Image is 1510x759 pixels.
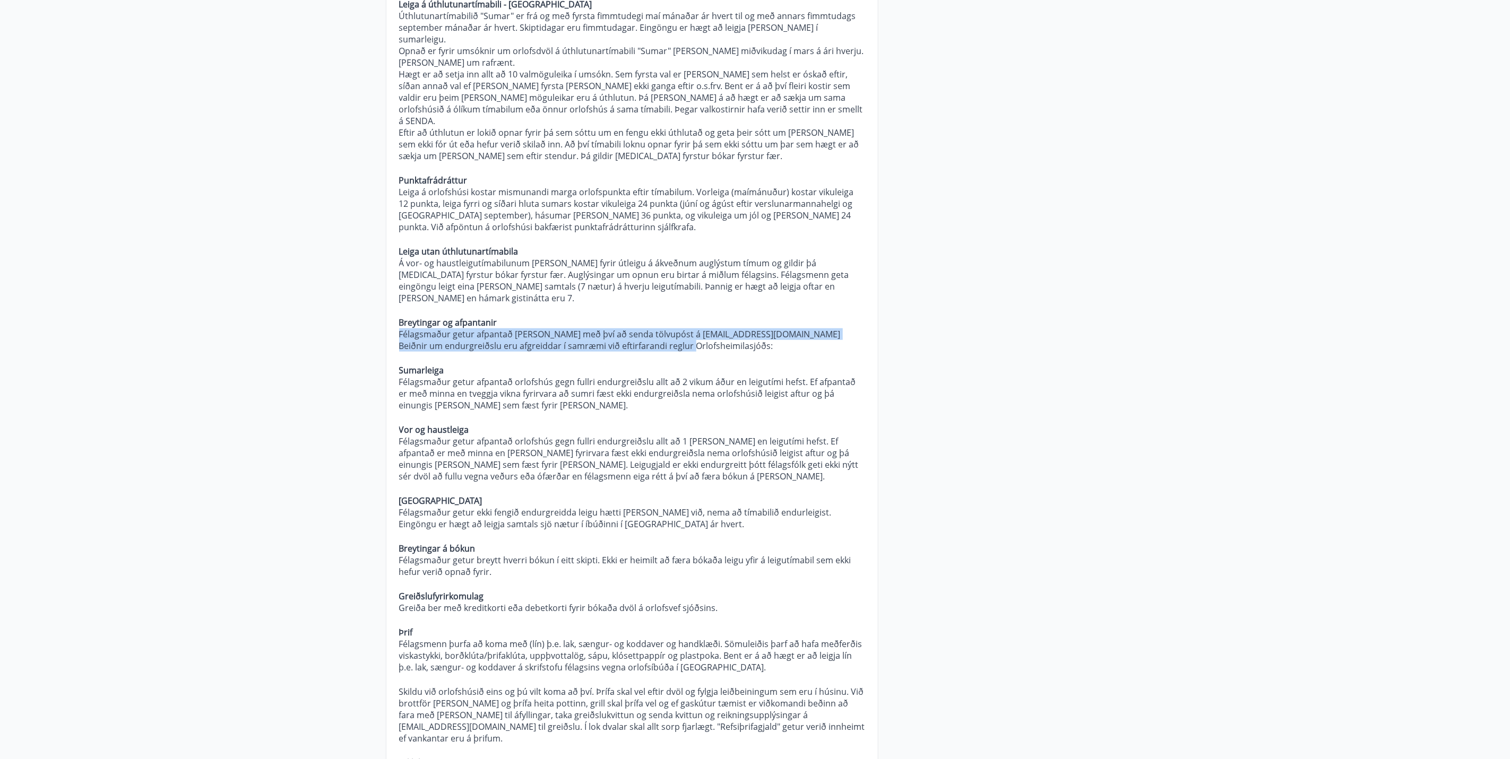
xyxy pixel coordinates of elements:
strong: Punktafrádráttur [399,175,468,186]
strong: Breytingar á bókun [399,543,476,554]
strong: Sumarleiga [399,364,444,376]
p: Félagsmenn þurfa að koma með (lín) þ.e. lak, sængur- og koddaver og handklæði. Sömuleiðis þarf að... [399,638,865,673]
strong: Vor og haustleiga [399,424,469,435]
p: Leiga á orlofshúsi kostar mismunandi marga orlofspunkta eftir tímabilum. Vorleiga (maímánuður) ko... [399,186,865,233]
p: Félagsmaður getur afpantað orlofshús gegn fullri endurgreiðslu allt að 2 vikum áður en leigutími ... [399,376,865,411]
strong: Þrif [399,626,413,638]
p: Hægt er að setja inn allt að 10 valmöguleika í umsókn. Sem fyrsta val er [PERSON_NAME] sem helst ... [399,68,865,127]
strong: [GEOGRAPHIC_DATA] [399,495,482,507]
p: Eftir að úthlutun er lokið opnar fyrir þá sem sóttu um en fengu ekki úthlutað og geta þeir sótt u... [399,127,865,162]
p: Greiða ber með kreditkorti eða debetkorti fyrir bókaða dvöl á orlofsvef sjóðsins. [399,602,865,614]
p: Á vor- og haustleigutímabilunum [PERSON_NAME] fyrir útleigu á ákveðnum auglýstum tímum og gildir ... [399,257,865,304]
strong: Leiga utan úthlutunartímabila [399,246,519,257]
strong: Greiðslufyrirkomulag [399,590,484,602]
p: Félagsmaður getur breytt hverri bókun í eitt skipti. Ekki er heimilt að færa bókaða leigu yfir á ... [399,554,865,578]
p: Félagsmaður getur ekki fengið endurgreidda leigu hætti [PERSON_NAME] við, nema að tímabilið endur... [399,507,865,530]
p: Opnað er fyrir umsóknir um orlofsdvöl á úthlutunartímabili "Sumar" [PERSON_NAME] miðvikudag í mar... [399,45,865,68]
p: Félagsmaður getur afpantað orlofshús gegn fullri endurgreiðslu allt að 1 [PERSON_NAME] en leigutí... [399,435,865,482]
strong: Breytingar og afpantanir [399,317,497,328]
p: Skildu við orlofshúsið eins og þú vilt koma að því. Þrífa skal vel eftir dvöl og fylgja leiðbeini... [399,686,865,744]
p: Úthlutunartímabilið "Sumar" er frá og með fyrsta fimmtudegi maí mánaðar ár hvert til og með annar... [399,10,865,45]
p: Félagsmaður getur afpantað [PERSON_NAME] með því að senda tölvupóst á [EMAIL_ADDRESS][DOMAIN_NAME... [399,328,865,352]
